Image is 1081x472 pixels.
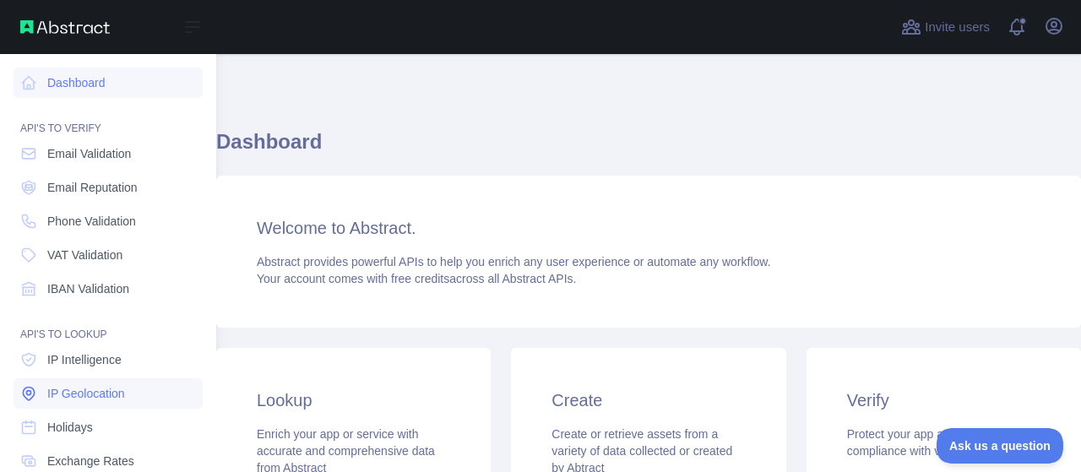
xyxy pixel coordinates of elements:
[847,427,1019,458] span: Protect your app and ensure compliance with verification APIs
[14,378,203,409] a: IP Geolocation
[47,419,93,436] span: Holidays
[551,388,745,412] h3: Create
[14,240,203,270] a: VAT Validation
[937,428,1064,464] iframe: Toggle Customer Support
[47,213,136,230] span: Phone Validation
[47,247,122,263] span: VAT Validation
[47,351,122,368] span: IP Intelligence
[14,172,203,203] a: Email Reputation
[14,412,203,442] a: Holidays
[47,385,125,402] span: IP Geolocation
[257,272,576,285] span: Your account comes with across all Abstract APIs.
[257,388,450,412] h3: Lookup
[14,307,203,341] div: API'S TO LOOKUP
[925,18,990,37] span: Invite users
[47,280,129,297] span: IBAN Validation
[47,179,138,196] span: Email Reputation
[14,345,203,375] a: IP Intelligence
[391,272,449,285] span: free credits
[14,68,203,98] a: Dashboard
[257,255,771,269] span: Abstract provides powerful APIs to help you enrich any user experience or automate any workflow.
[216,128,1081,169] h1: Dashboard
[47,453,134,469] span: Exchange Rates
[257,216,1040,240] h3: Welcome to Abstract.
[47,145,131,162] span: Email Validation
[20,20,110,34] img: Abstract API
[14,138,203,169] a: Email Validation
[847,388,1040,412] h3: Verify
[14,101,203,135] div: API'S TO VERIFY
[14,206,203,236] a: Phone Validation
[14,274,203,304] a: IBAN Validation
[898,14,993,41] button: Invite users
